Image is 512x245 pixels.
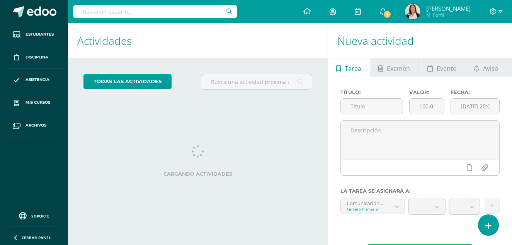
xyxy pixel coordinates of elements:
[31,213,49,219] span: Soporte
[340,188,500,194] label: La tarea se asignará a:
[26,54,48,60] span: Disciplina
[345,59,361,78] span: Tarea
[426,5,471,12] span: [PERSON_NAME]
[341,199,405,214] a: Comunicación y lenguaje Pri 3 'A'Tercero Primaria
[341,99,403,114] input: Título
[451,89,500,95] label: Fecha:
[26,31,54,38] span: Estudiantes
[328,58,370,77] a: Tarea
[9,210,59,221] a: Soporte
[347,199,384,206] div: Comunicación y lenguaje Pri 3 'A'
[83,74,172,89] a: todas las Actividades
[419,58,465,77] a: Evento
[26,77,49,83] span: Asistencia
[6,69,62,92] a: Asistencia
[426,12,471,18] span: Mi Perfil
[340,89,403,95] label: Título:
[26,99,50,106] span: Mis cursos
[83,171,312,177] label: Cargando actividades
[6,23,62,46] a: Estudiantes
[437,59,457,78] span: Evento
[26,122,46,128] span: Archivos
[387,59,410,78] span: Examen
[201,74,312,89] input: Busca una actividad próxima aquí...
[465,58,507,77] a: Aviso
[451,99,499,114] input: Fecha de entrega
[347,206,384,212] div: Tercero Primaria
[77,23,318,58] h1: Actividades
[483,59,498,78] span: Aviso
[6,46,62,69] a: Disciplina
[410,99,444,114] input: Puntos máximos
[6,114,62,137] a: Archivos
[383,10,391,19] span: 1
[73,5,237,18] input: Busca un usuario...
[6,91,62,114] a: Mis cursos
[409,89,444,95] label: Valor:
[22,235,51,240] span: Cerrar panel
[405,4,420,19] img: efadfde929624343223942290f925837.png
[337,23,503,58] h1: Nueva actividad
[370,58,418,77] a: Examen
